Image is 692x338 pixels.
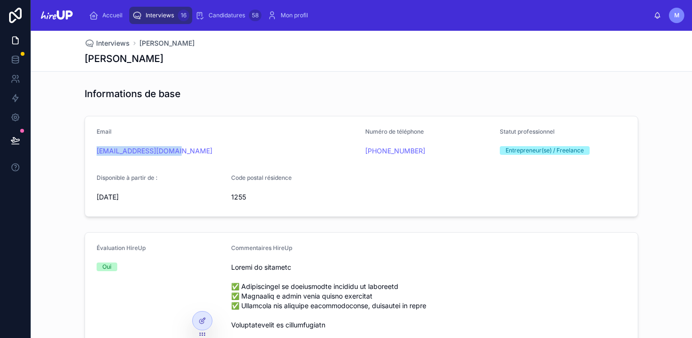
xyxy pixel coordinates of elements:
[82,5,654,26] div: scrollable content
[97,128,111,135] span: Email
[249,10,261,21] div: 58
[139,38,195,48] a: [PERSON_NAME]
[365,128,424,135] span: Numéro de téléphone
[97,174,158,181] span: Disponible à partir de :
[86,7,129,24] a: Accueil
[231,192,358,202] span: 1255
[281,12,308,19] span: Mon profil
[97,244,146,251] span: Évaluation HireUp
[192,7,264,24] a: Candidatures58
[97,146,212,156] a: [EMAIL_ADDRESS][DOMAIN_NAME]
[146,12,174,19] span: Interviews
[102,263,111,271] div: Oui
[674,12,680,19] span: M
[129,7,192,24] a: Interviews16
[231,174,292,181] span: Code postal résidence
[38,8,74,23] img: App logo
[102,12,123,19] span: Accueil
[365,146,425,156] a: [PHONE_NUMBER]
[500,128,555,135] span: Statut professionnel
[96,38,130,48] span: Interviews
[85,52,163,65] h1: [PERSON_NAME]
[231,244,292,251] span: Commentaires HireUp
[97,192,223,202] span: [DATE]
[85,38,130,48] a: Interviews
[209,12,245,19] span: Candidatures
[506,146,584,155] div: Entrepreneur(se) / Freelance
[85,87,181,100] h1: Informations de base
[264,7,315,24] a: Mon profil
[178,10,189,21] div: 16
